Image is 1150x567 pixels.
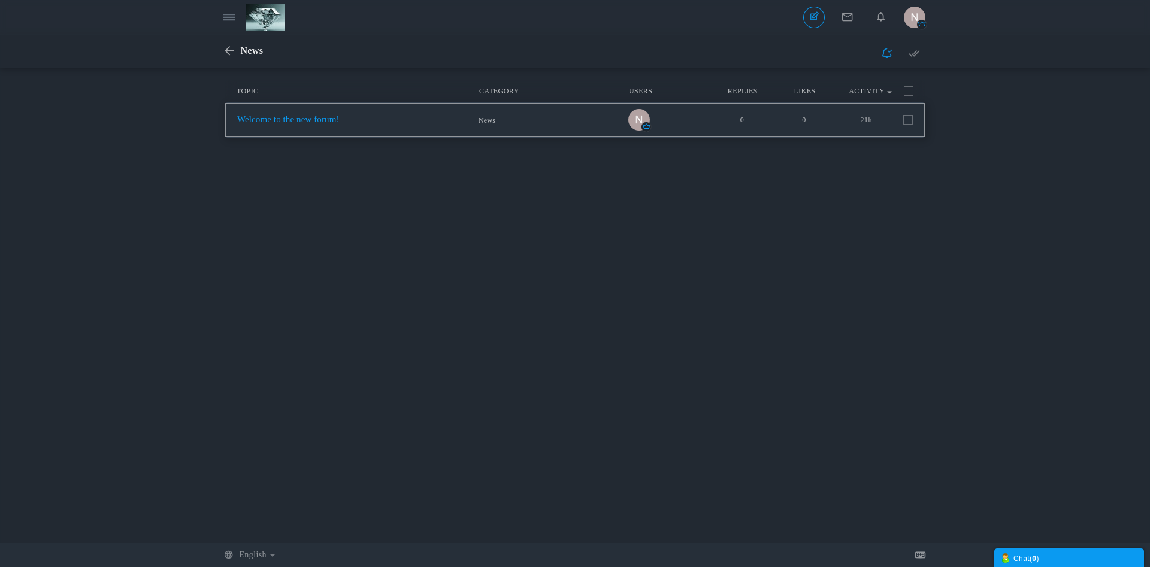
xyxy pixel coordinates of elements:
[740,116,744,124] span: 0
[246,4,285,31] img: icon.jpg
[473,86,629,96] li: Category
[802,116,806,124] span: 0
[1032,554,1036,563] strong: 0
[239,550,267,559] span: English
[240,46,263,56] span: News
[479,116,495,126] a: News
[1000,551,1138,564] div: Chat
[1030,554,1039,563] span: ( )
[479,116,495,125] span: News
[849,87,885,95] a: Activity
[904,7,925,28] img: a3pLvQHxNYoevJGw5YebsLnRxYoevJGw5YebsLnRxYoevJGw5YebsLnRxYoevJGw5YebsLnRxYoevJGw5YebsLnRxYoevJGw5...
[861,116,872,124] time: 21h
[774,86,836,96] li: Likes
[728,87,758,95] a: Replies
[237,86,473,96] li: Topic
[628,109,650,131] img: a3pLvQHxNYoevJGw5YebsLnRxYoevJGw5YebsLnRxYoevJGw5YebsLnRxYoevJGw5YebsLnRxYoevJGw5YebsLnRxYoevJGw5...
[237,114,340,124] a: Welcome to the new forum!
[629,86,706,96] li: Users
